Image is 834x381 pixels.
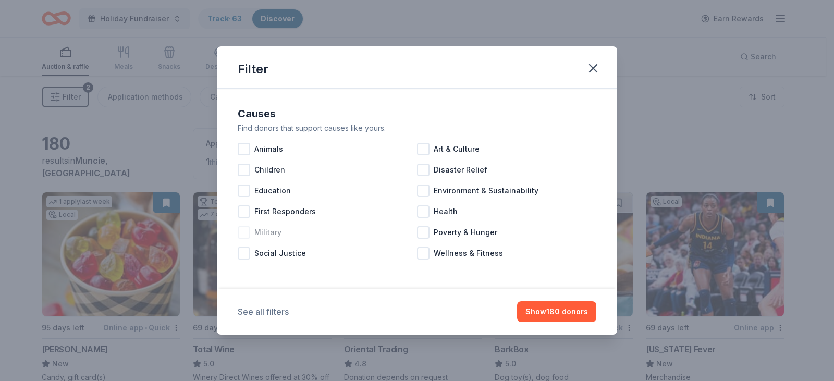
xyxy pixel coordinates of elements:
[434,143,480,155] span: Art & Culture
[254,185,291,197] span: Education
[434,164,487,176] span: Disaster Relief
[238,122,596,134] div: Find donors that support causes like yours.
[238,305,289,318] button: See all filters
[254,205,316,218] span: First Responders
[254,143,283,155] span: Animals
[254,164,285,176] span: Children
[238,105,596,122] div: Causes
[254,226,281,239] span: Military
[254,247,306,260] span: Social Justice
[434,205,458,218] span: Health
[517,301,596,322] button: Show180 donors
[238,61,268,78] div: Filter
[434,226,497,239] span: Poverty & Hunger
[434,185,538,197] span: Environment & Sustainability
[434,247,503,260] span: Wellness & Fitness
